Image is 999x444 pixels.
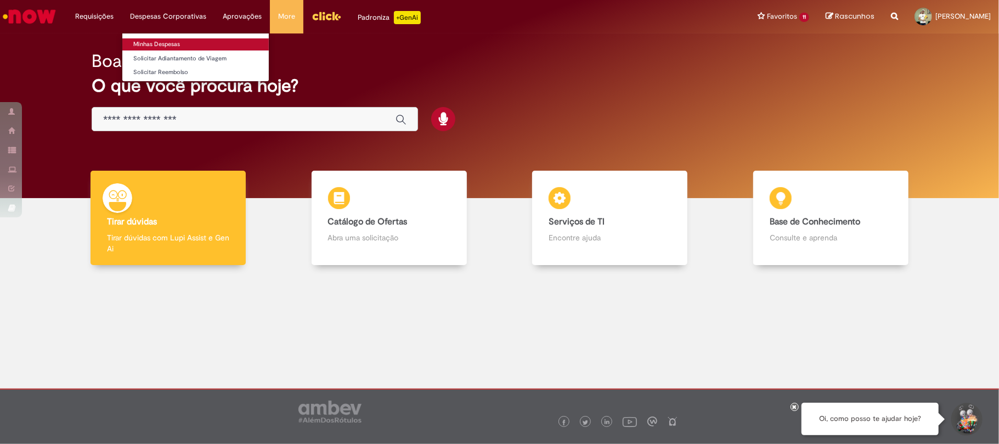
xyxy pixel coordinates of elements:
img: logo_footer_linkedin.png [605,419,610,426]
p: Consulte e aprenda [770,232,892,243]
a: Solicitar Adiantamento de Viagem [122,53,269,65]
h2: O que você procura hoje? [92,76,907,95]
div: Padroniza [358,11,421,24]
img: click_logo_yellow_360x200.png [312,8,341,24]
span: Aprovações [223,11,262,22]
b: Tirar dúvidas [107,216,157,227]
span: Favoritos [767,11,797,22]
a: Catálogo de Ofertas Abra uma solicitação [279,171,500,266]
h2: Boa tarde, Maguino [92,52,244,71]
a: Rascunhos [826,12,874,22]
b: Base de Conhecimento [770,216,860,227]
span: Rascunhos [835,11,874,21]
span: Despesas Corporativas [130,11,206,22]
img: logo_footer_facebook.png [561,420,567,425]
div: Oi, como posso te ajudar hoje? [802,403,939,435]
a: Solicitar Reembolso [122,66,269,78]
span: Requisições [75,11,114,22]
p: Encontre ajuda [549,232,671,243]
img: logo_footer_ambev_rotulo_gray.png [298,401,362,423]
img: logo_footer_youtube.png [623,414,637,429]
span: More [278,11,295,22]
b: Catálogo de Ofertas [328,216,408,227]
p: Tirar dúvidas com Lupi Assist e Gen Ai [107,232,229,254]
img: ServiceNow [1,5,58,27]
a: Minhas Despesas [122,38,269,50]
a: Base de Conhecimento Consulte e aprenda [720,171,941,266]
img: logo_footer_workplace.png [647,417,657,426]
p: Abra uma solicitação [328,232,450,243]
img: logo_footer_naosei.png [668,417,678,426]
a: Serviços de TI Encontre ajuda [500,171,721,266]
ul: Despesas Corporativas [122,33,269,82]
p: +GenAi [394,11,421,24]
b: Serviços de TI [549,216,605,227]
img: logo_footer_twitter.png [583,420,588,425]
a: Tirar dúvidas Tirar dúvidas com Lupi Assist e Gen Ai [58,171,279,266]
span: 11 [799,13,809,22]
span: [PERSON_NAME] [935,12,991,21]
button: Iniciar Conversa de Suporte [950,403,983,436]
